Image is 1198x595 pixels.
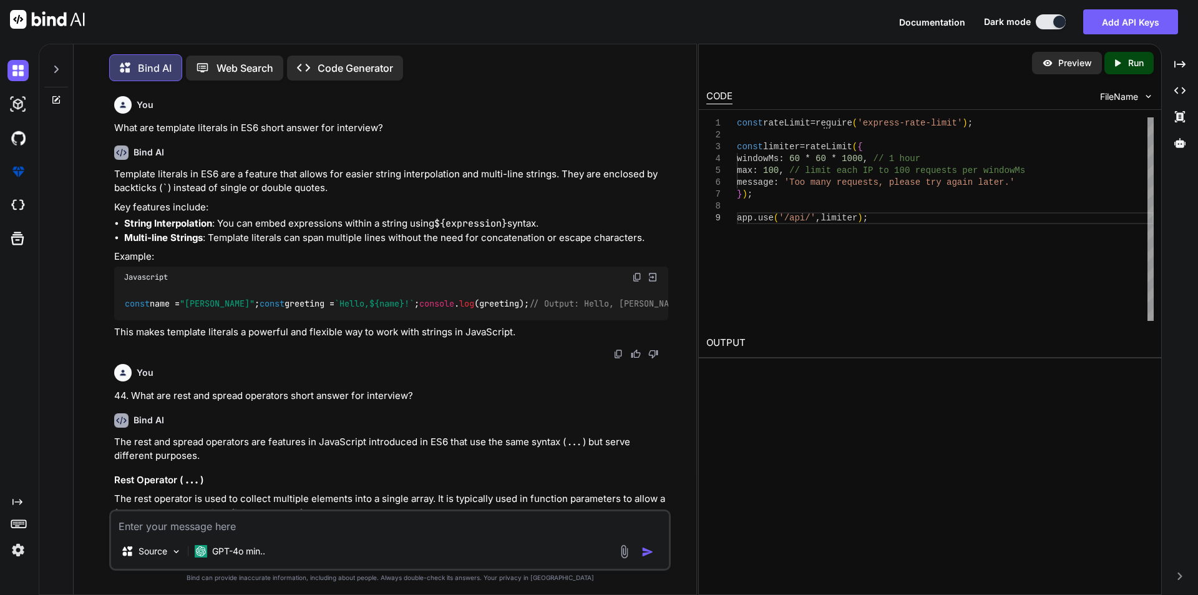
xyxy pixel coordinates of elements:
[124,232,203,243] strong: Multi-line Strings
[138,61,172,76] p: Bind AI
[699,328,1161,358] h2: OUTPUT
[737,142,763,152] span: const
[1143,91,1154,102] img: chevron down
[1100,91,1138,103] span: FileName
[763,165,779,175] span: 100
[706,89,733,104] div: CODE
[810,118,815,128] span: =
[857,213,862,223] span: )
[789,154,800,164] span: 60
[137,366,153,379] h6: You
[899,17,965,27] span: Documentation
[816,154,826,164] span: 60
[706,117,721,129] div: 1
[631,349,641,359] img: like
[773,177,778,187] span: :
[617,544,631,559] img: attachment
[805,142,852,152] span: rateLimit
[419,298,454,310] span: console
[1128,57,1144,69] p: Run
[124,217,212,229] strong: String Interpolation
[613,349,623,359] img: copy
[706,165,721,177] div: 5
[566,436,583,448] code: ...
[852,142,857,152] span: (
[706,212,721,224] div: 9
[109,573,671,583] p: Bind can provide inaccurate information, including about people. Always double-check its answers....
[873,154,920,164] span: // 1 hour
[779,154,784,164] span: :
[737,189,742,199] span: }
[260,298,285,310] span: const
[114,167,668,195] p: Template literals in ES6 are a feature that allows for easier string interpolation and multi-line...
[7,127,29,149] img: githubDark
[124,217,668,231] li: : You can embed expressions within a string using syntax.
[114,200,668,215] p: Key features include:
[124,231,668,245] li: : Template literals can span multiple lines without the need for concatenation or escape characters.
[10,10,85,29] img: Bind AI
[7,539,29,561] img: settings
[434,217,507,230] code: ${expression}
[459,298,474,310] span: log
[962,118,967,128] span: )
[7,195,29,216] img: cloudideIcon
[1083,9,1178,34] button: Add API Keys
[852,118,857,128] span: (
[967,118,972,128] span: ;
[7,161,29,182] img: premium
[648,349,658,359] img: dislike
[862,213,867,223] span: ;
[857,142,862,152] span: {
[706,200,721,212] div: 8
[114,473,668,488] h3: Rest Operator ( )
[632,272,642,282] img: copy
[171,546,182,557] img: Pick Models
[899,16,965,29] button: Documentation
[779,165,784,175] span: ,
[737,118,763,128] span: const
[124,272,168,282] span: Javascript
[799,142,804,152] span: =
[752,213,757,223] span: .
[789,165,1025,175] span: // limit each IP to 100 requests per windowMs
[737,213,752,223] span: app
[773,213,778,223] span: (
[217,61,273,76] p: Web Search
[134,146,164,159] h6: Bind AI
[816,118,852,128] span: require
[134,414,164,426] h6: Bind AI
[137,99,153,111] h6: You
[763,142,800,152] span: limiter
[529,298,689,310] span: // Output: Hello, [PERSON_NAME]!
[842,154,863,164] span: 1000
[162,182,168,194] code: `
[784,177,1015,187] span: 'Too many requests, please try again later.'
[318,61,393,76] p: Code Generator
[212,545,265,558] p: GPT-4o min..
[757,213,773,223] span: use
[195,545,207,558] img: GPT-4o mini
[706,189,721,200] div: 7
[763,118,811,128] span: rateLimit
[369,298,404,310] span: ${name}
[706,177,721,189] div: 6
[180,298,255,310] span: "[PERSON_NAME]"
[742,189,747,199] span: )
[125,298,150,310] span: const
[139,545,167,558] p: Source
[752,165,757,175] span: :
[114,389,668,403] p: 44. What are rest and spread operators short answer for interview?
[737,165,752,175] span: max
[984,16,1031,28] span: Dark mode
[114,492,668,520] p: The rest operator is used to collect multiple elements into a single array. It is typically used ...
[7,94,29,115] img: darkAi-studio
[862,154,867,164] span: ,
[114,121,668,135] p: What are template literals in ES6 short answer for interview?
[1042,57,1053,69] img: preview
[737,177,774,187] span: message
[747,189,752,199] span: ;
[821,213,857,223] span: limiter
[334,298,414,310] span: `Hello, !`
[647,272,658,283] img: Open in Browser
[857,118,962,128] span: 'express-rate-limit'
